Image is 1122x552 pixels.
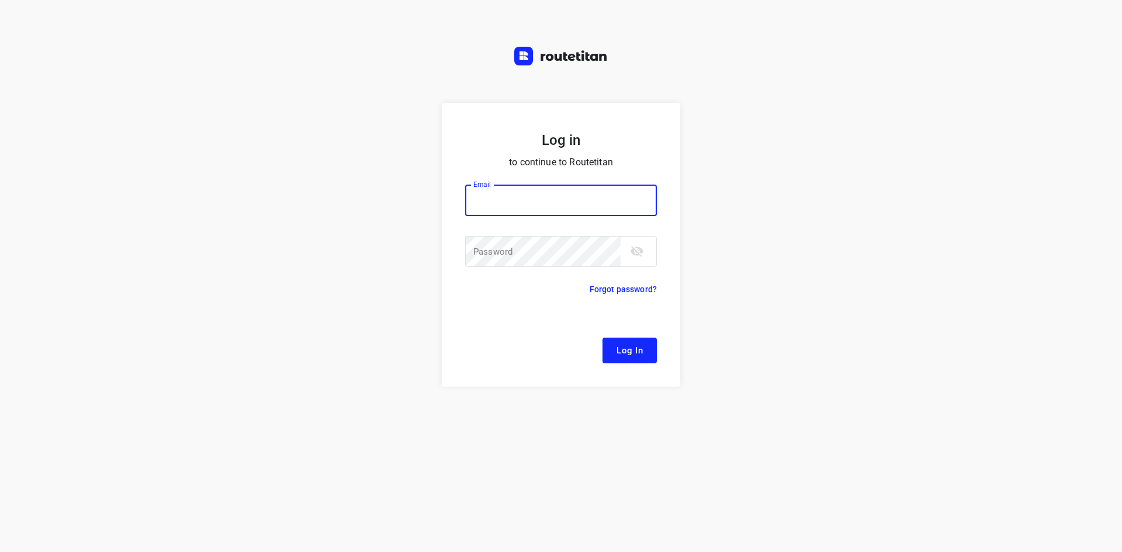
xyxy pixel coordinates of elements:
[625,239,649,263] button: toggle password visibility
[465,154,657,171] p: to continue to Routetitan
[514,47,608,65] img: Routetitan
[602,338,657,363] button: Log In
[465,131,657,150] h5: Log in
[617,343,643,358] span: Log In
[590,282,657,296] p: Forgot password?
